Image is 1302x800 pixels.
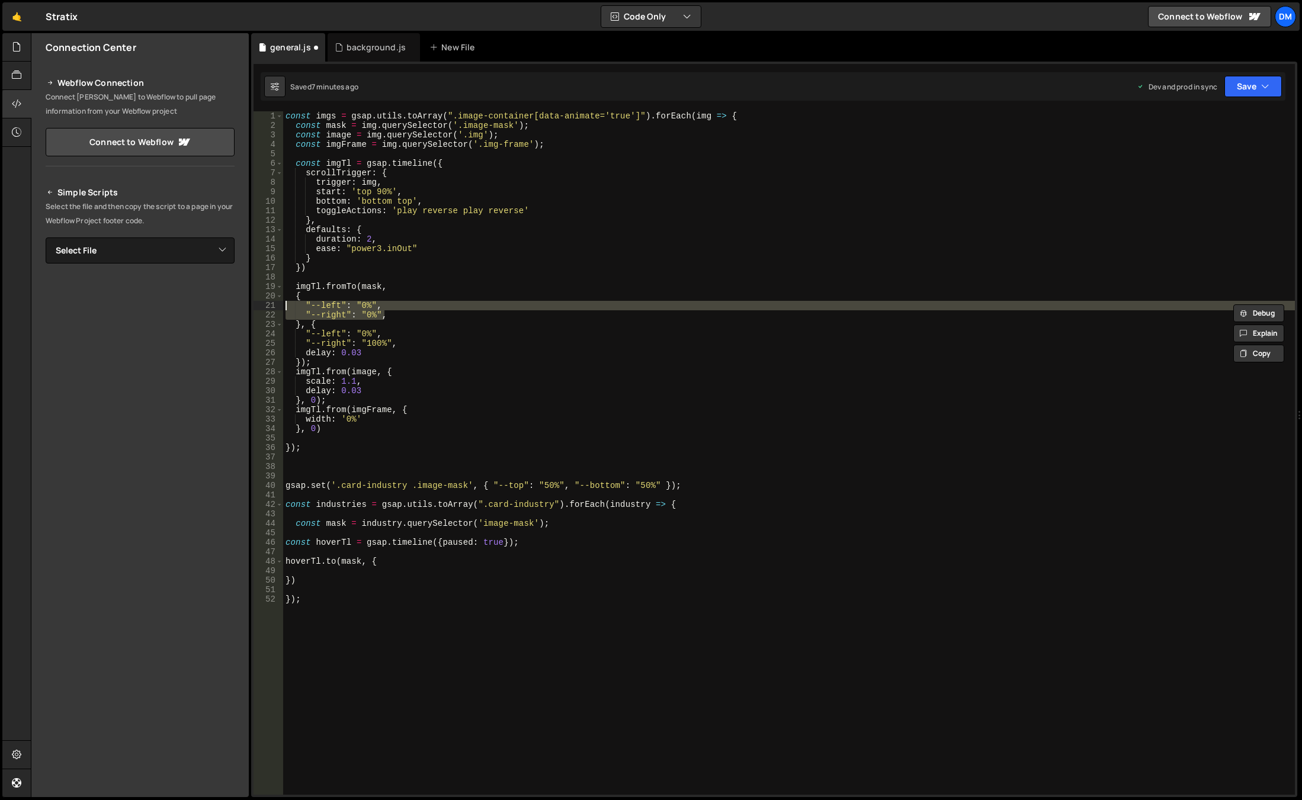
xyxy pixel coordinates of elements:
[254,358,283,367] div: 27
[254,490,283,500] div: 41
[254,595,283,604] div: 52
[254,282,283,291] div: 19
[254,263,283,272] div: 17
[270,41,311,53] div: general.js
[254,140,283,149] div: 4
[254,538,283,547] div: 46
[254,310,283,320] div: 22
[254,585,283,595] div: 51
[254,377,283,386] div: 29
[46,9,78,24] div: Stratix
[601,6,701,27] button: Code Only
[254,405,283,415] div: 32
[46,200,235,228] p: Select the file and then copy the script to a page in your Webflow Project footer code.
[254,348,283,358] div: 26
[254,130,283,140] div: 3
[254,415,283,424] div: 33
[254,320,283,329] div: 23
[429,41,479,53] div: New File
[254,547,283,557] div: 47
[1233,304,1284,322] button: Debug
[254,481,283,490] div: 40
[254,272,283,282] div: 18
[254,178,283,187] div: 8
[46,185,235,200] h2: Simple Scripts
[254,206,283,216] div: 11
[254,557,283,566] div: 48
[254,339,283,348] div: 25
[254,424,283,433] div: 34
[254,225,283,234] div: 13
[254,396,283,405] div: 31
[1224,76,1282,97] button: Save
[254,566,283,576] div: 49
[254,452,283,462] div: 37
[254,291,283,301] div: 20
[254,500,283,509] div: 42
[46,283,236,390] iframe: YouTube video player
[254,528,283,538] div: 45
[347,41,406,53] div: background.js
[254,509,283,519] div: 43
[254,253,283,263] div: 16
[1137,82,1217,92] div: Dev and prod in sync
[254,443,283,452] div: 36
[1148,6,1271,27] a: Connect to Webflow
[46,41,136,54] h2: Connection Center
[46,76,235,90] h2: Webflow Connection
[254,111,283,121] div: 1
[254,471,283,481] div: 39
[46,128,235,156] a: Connect to Webflow
[254,519,283,528] div: 44
[254,187,283,197] div: 9
[1233,345,1284,362] button: Copy
[46,397,236,504] iframe: YouTube video player
[312,82,358,92] div: 7 minutes ago
[254,462,283,471] div: 38
[254,168,283,178] div: 7
[254,197,283,206] div: 10
[1233,325,1284,342] button: Explain
[254,216,283,225] div: 12
[254,159,283,168] div: 6
[254,576,283,585] div: 50
[2,2,31,31] a: 🤙
[254,301,283,310] div: 21
[254,234,283,244] div: 14
[254,386,283,396] div: 30
[254,433,283,443] div: 35
[254,367,283,377] div: 28
[290,82,358,92] div: Saved
[46,90,235,118] p: Connect [PERSON_NAME] to Webflow to pull page information from your Webflow project
[254,121,283,130] div: 2
[254,149,283,159] div: 5
[254,244,283,253] div: 15
[254,329,283,339] div: 24
[1275,6,1296,27] a: Dm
